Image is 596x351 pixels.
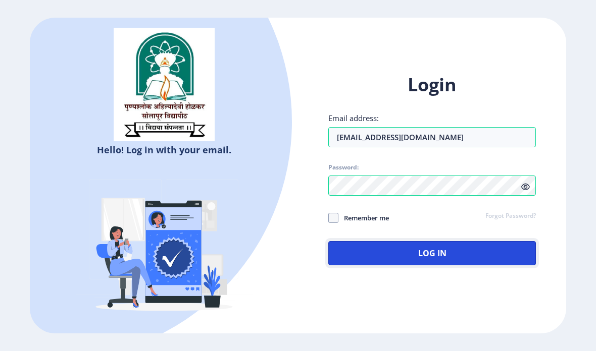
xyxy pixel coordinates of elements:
h1: Login [328,73,536,97]
a: Forgot Password? [485,212,536,221]
img: sulogo.png [114,28,215,142]
input: Email address [328,127,536,147]
span: Remember me [338,212,389,224]
label: Password: [328,163,359,171]
button: Log In [328,241,536,265]
img: Verified-rafiki.svg [76,160,253,336]
label: Email address: [328,113,379,123]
